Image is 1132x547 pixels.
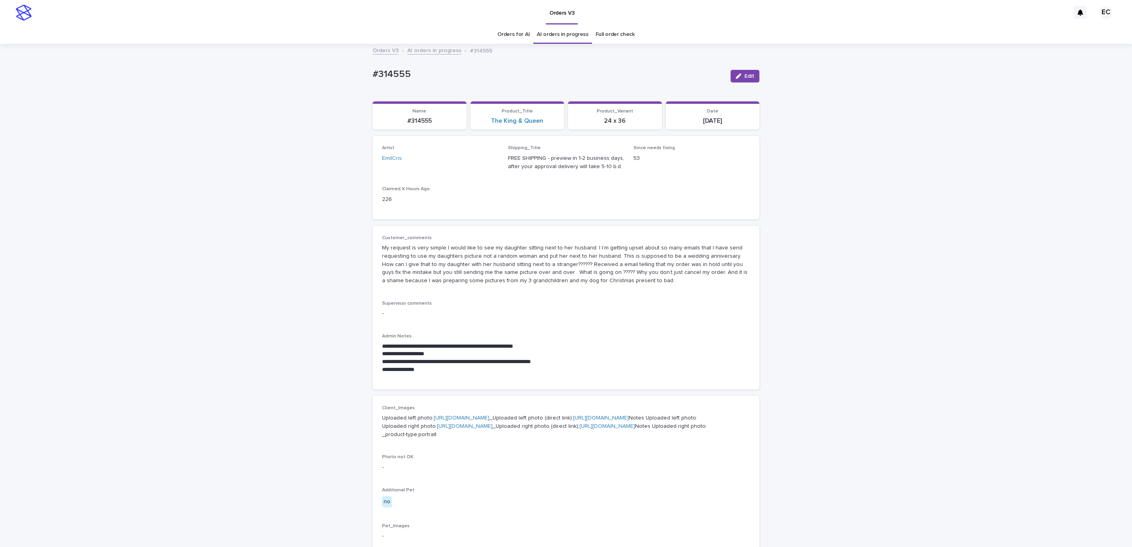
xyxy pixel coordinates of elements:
a: The King & Queen [491,117,543,125]
span: Product_Title [502,109,533,114]
p: - [382,309,750,318]
a: [URL][DOMAIN_NAME] [579,423,635,429]
span: Name [412,109,426,114]
span: Customer_comments [382,236,432,240]
p: #314555 [373,69,724,80]
a: AI orders in progress [537,25,588,44]
span: Product_Variant [597,109,633,114]
span: Additional Pet [382,488,414,493]
span: Date [707,109,718,114]
p: - [382,463,750,472]
span: Edit [744,73,754,79]
a: EmilCris [382,154,402,163]
p: 24 x 36 [573,117,657,125]
a: Orders V3 [373,45,399,54]
a: [URL][DOMAIN_NAME] [573,415,629,421]
span: Claimed X Hours Ago [382,187,430,191]
p: Uploaded left photo: _Uploaded left photo (direct link): Notes Uploaded left photo: Uploaded righ... [382,414,750,438]
span: Admin Notes [382,334,412,339]
span: Pet_Images [382,524,410,528]
p: My request is very simple I would like to see my daughter sitting next to her husband. I I’m gett... [382,244,750,285]
img: stacker-logo-s-only.png [16,5,32,21]
a: [URL][DOMAIN_NAME] [434,415,489,421]
div: EC [1100,6,1112,19]
p: 226 [382,195,499,204]
p: #314555 [470,46,492,54]
a: [URL][DOMAIN_NAME] [437,423,493,429]
a: Orders for AI [497,25,530,44]
span: Client_Images [382,406,415,410]
a: Full order check [596,25,635,44]
button: Edit [731,70,759,82]
div: no [382,496,392,508]
span: Shipping_Title [508,146,541,150]
p: 53 [633,154,750,163]
span: Supervisor comments [382,301,432,306]
span: Artist [382,146,394,150]
p: FREE SHIPPING - preview in 1-2 business days, after your approval delivery will take 5-10 b.d. [508,154,624,171]
span: Since needs fixing [633,146,675,150]
span: Photo not OK [382,455,413,459]
p: [DATE] [671,117,755,125]
a: AI orders in progress [407,45,461,54]
p: - [382,532,750,540]
p: #314555 [377,117,462,125]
